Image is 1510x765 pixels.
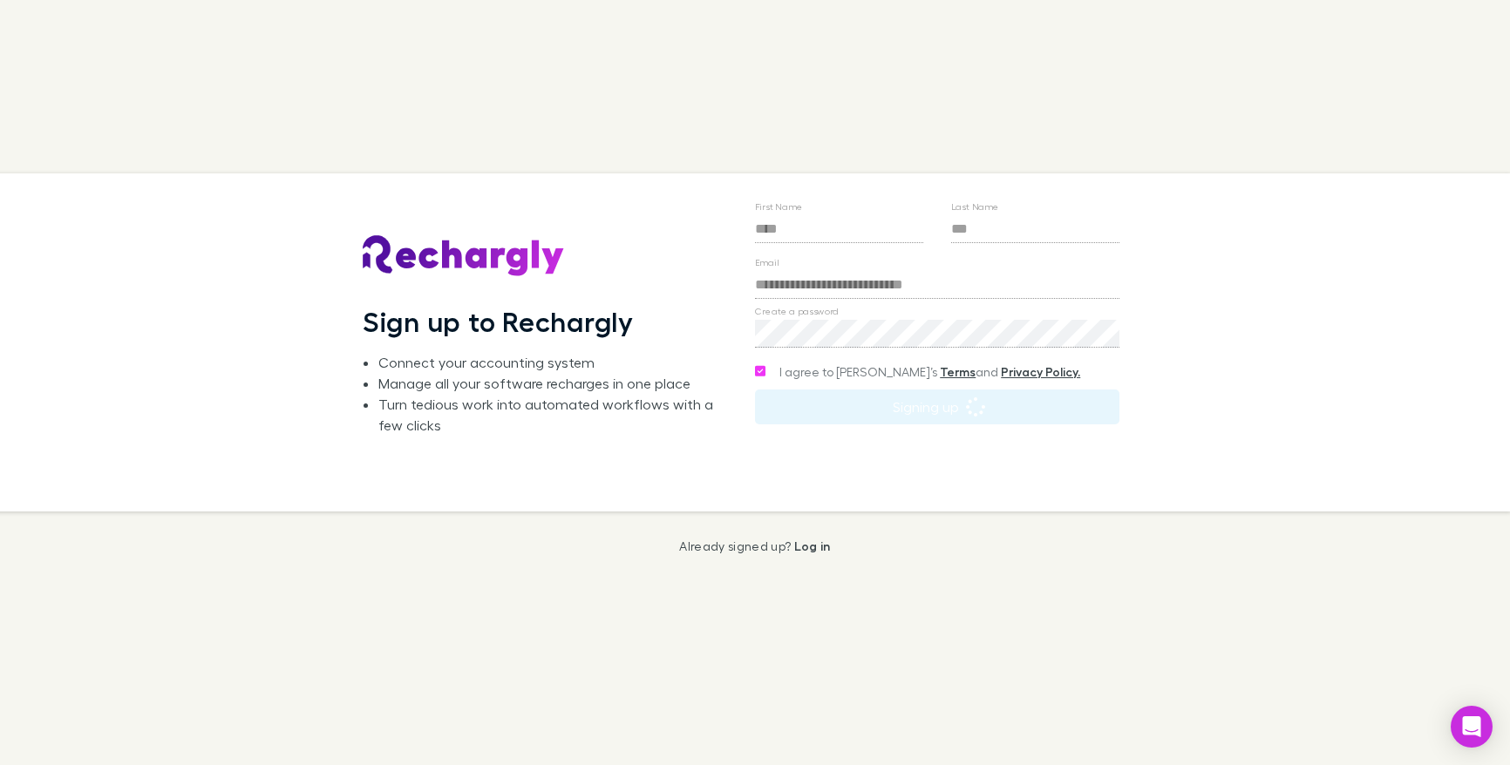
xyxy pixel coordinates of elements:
[779,363,1080,381] span: I agree to [PERSON_NAME]’s and
[755,200,803,213] label: First Name
[679,539,830,553] p: Already signed up?
[1451,706,1493,748] div: Open Intercom Messenger
[363,305,634,338] h1: Sign up to Rechargly
[755,305,839,318] label: Create a password
[794,538,831,553] a: Log in
[363,235,565,277] img: Rechargly's Logo
[1001,364,1080,379] a: Privacy Policy.
[755,389,1119,424] button: Signing up
[378,394,727,436] li: Turn tedious work into automated workflows with a few clicks
[940,364,976,379] a: Terms
[755,256,779,269] label: Email
[378,352,727,373] li: Connect your accounting system
[378,373,727,394] li: Manage all your software recharges in one place
[951,200,999,213] label: Last Name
